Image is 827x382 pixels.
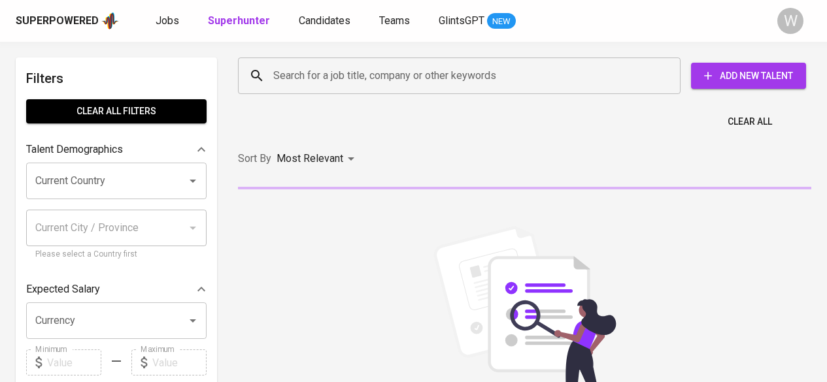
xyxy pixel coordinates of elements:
button: Open [184,311,202,330]
a: Candidates [299,13,353,29]
button: Clear All [722,110,777,134]
button: Open [184,172,202,190]
button: Add New Talent [691,63,806,89]
a: Jobs [156,13,182,29]
span: Candidates [299,14,350,27]
h6: Filters [26,68,207,89]
img: app logo [101,11,119,31]
span: Jobs [156,14,179,27]
span: Add New Talent [701,68,796,84]
span: NEW [487,15,516,28]
p: Sort By [238,151,271,167]
a: Teams [379,13,413,29]
div: W [777,8,803,34]
div: Most Relevant [277,147,359,171]
div: Expected Salary [26,276,207,302]
span: Clear All [728,114,772,130]
p: Most Relevant [277,151,343,167]
b: Superhunter [208,14,270,27]
div: Talent Demographics [26,136,207,163]
p: Expected Salary [26,281,100,297]
a: GlintsGPT NEW [439,13,516,29]
div: Superpowered [16,14,99,29]
span: Teams [379,14,410,27]
input: Value [47,349,101,375]
span: Clear All filters [37,103,196,119]
button: Clear All filters [26,99,207,123]
p: Please select a Country first [35,248,197,261]
a: Superhunter [208,13,273,29]
p: Talent Demographics [26,142,123,157]
input: Value [152,349,207,375]
span: GlintsGPT [439,14,484,27]
a: Superpoweredapp logo [16,11,119,31]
